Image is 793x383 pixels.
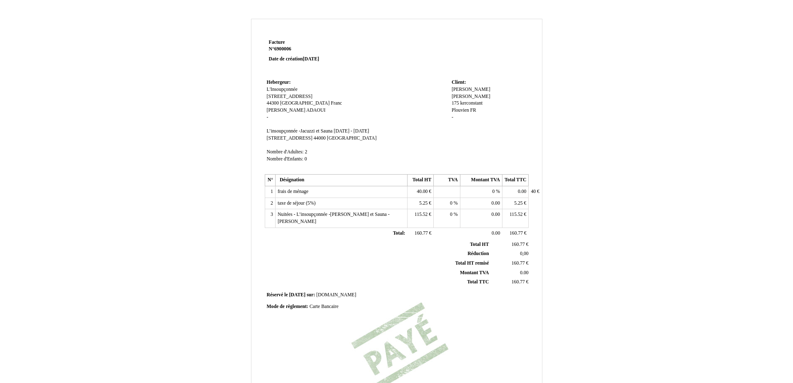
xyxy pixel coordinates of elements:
[267,304,308,309] span: Mode de règlement:
[313,135,326,141] span: 44000
[269,56,319,62] strong: Date de création
[452,108,469,113] span: Plouvien
[419,200,428,206] span: 5.25
[415,212,428,217] span: 115.52
[278,200,316,206] span: taxe de séjour (5%)
[434,209,460,228] td: %
[267,100,279,106] span: 44300
[512,279,525,285] span: 160.77
[407,198,433,209] td: €
[280,100,330,106] span: [GEOGRAPHIC_DATA]
[269,40,285,45] span: Facture
[309,304,338,309] span: Carte Bancaire
[393,230,405,236] span: Total:
[510,212,523,217] span: 115.52
[514,200,522,206] span: 5.25
[407,186,433,198] td: €
[289,292,305,298] span: [DATE]
[267,115,268,120] span: -
[417,189,428,194] span: 40.00
[455,260,489,266] span: Total HT remisé
[265,186,275,198] td: 1
[267,292,288,298] span: Réservé le
[460,175,502,186] th: Montant TVA
[452,100,482,106] span: 175 kerconstant
[407,209,433,228] td: €
[267,149,304,155] span: Nombre d'Adultes:
[267,156,303,162] span: Nombre d'Enfants:
[307,292,315,298] span: sur:
[434,198,460,209] td: %
[452,94,490,99] span: [PERSON_NAME]
[305,149,307,155] span: 2
[267,108,306,113] span: [PERSON_NAME]
[460,186,502,198] td: %
[502,209,529,228] td: €
[450,212,452,217] span: 0
[267,128,333,134] span: L’insoupçonnée -Jacuzzi et Sauna
[470,242,489,247] span: Total HT
[316,292,356,298] span: [DOMAIN_NAME]
[331,100,342,106] span: Franc
[460,270,489,275] span: Montant TVA
[502,198,529,209] td: €
[407,175,433,186] th: Total HT
[520,270,528,275] span: 0.00
[452,80,466,85] span: Client:
[434,175,460,186] th: TVA
[531,189,536,194] span: 40
[452,87,490,92] span: [PERSON_NAME]
[407,228,433,239] td: €
[452,115,453,120] span: -
[278,212,390,224] span: Nuitées - L’insoupçonnée -[PERSON_NAME] et Sauna - [PERSON_NAME]
[327,135,376,141] span: [GEOGRAPHIC_DATA]
[467,251,489,256] span: Réduction
[267,94,313,99] span: [STREET_ADDRESS]
[267,80,291,85] span: Hebergeur:
[470,108,476,113] span: FR
[334,128,369,134] span: [DATE] - [DATE]
[520,251,528,256] span: 0,00
[502,175,529,186] th: Total TTC
[275,175,407,186] th: Désignation
[467,279,489,285] span: Total TTC
[510,230,523,236] span: 160.77
[265,209,275,228] td: 3
[490,278,530,287] td: €
[415,230,428,236] span: 160.77
[267,135,313,141] span: [STREET_ADDRESS]
[267,87,298,92] span: L'Insoupçonnée
[490,240,530,249] td: €
[306,108,326,113] span: ADAOUI
[305,156,307,162] span: 0
[492,212,500,217] span: 0.00
[518,189,526,194] span: 0.00
[490,259,530,268] td: €
[492,200,500,206] span: 0.00
[492,189,495,194] span: 0
[512,242,525,247] span: 160.77
[265,175,275,186] th: N°
[265,198,275,209] td: 2
[512,260,525,266] span: 160.77
[269,46,368,53] strong: N°
[303,56,319,62] span: [DATE]
[492,230,500,236] span: 0.00
[502,228,529,239] td: €
[278,189,308,194] span: frais de ménage
[274,46,291,52] span: 6900006
[450,200,452,206] span: 0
